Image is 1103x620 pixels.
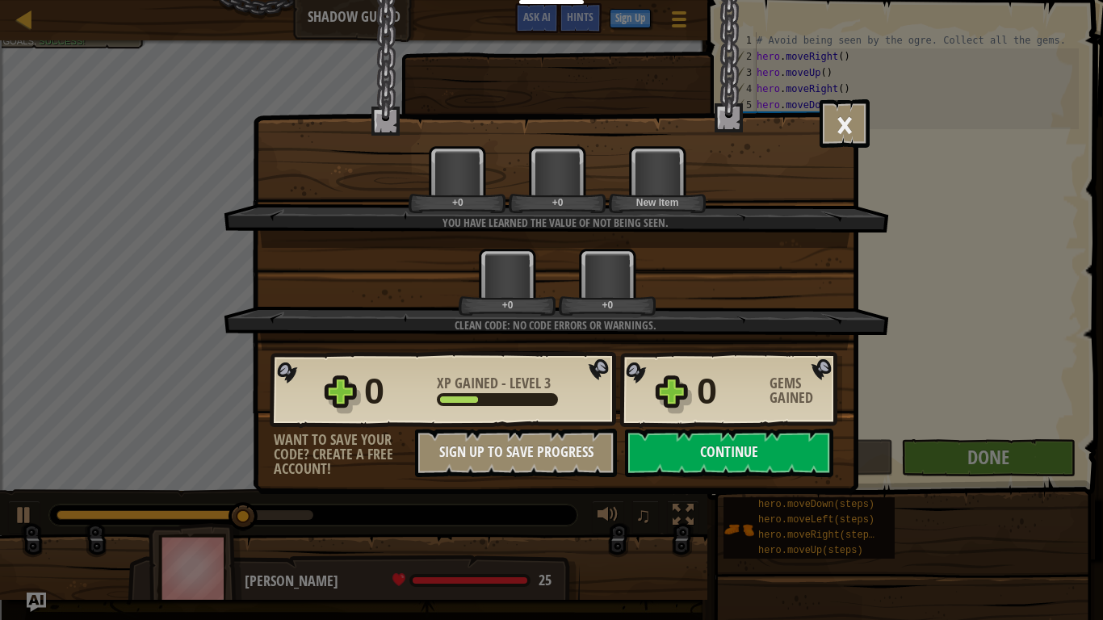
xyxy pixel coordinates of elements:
div: Rename [6,94,1097,108]
div: Options [6,65,1097,79]
div: Gems Gained [770,376,842,405]
div: You have learned the value of not being seen. [300,215,810,231]
div: Move To ... [6,36,1097,50]
div: +0 [462,299,553,311]
div: Sort A > Z [6,6,1097,21]
div: Clean code: no code errors or warnings. [300,317,810,333]
span: XP Gained [437,373,501,393]
div: New Item [612,196,703,208]
div: 0 [364,366,427,417]
div: Sort New > Old [6,21,1097,36]
div: +0 [512,196,603,208]
span: 3 [544,373,551,393]
div: 0 [697,366,760,417]
div: Want to save your code? Create a free account! [274,433,415,476]
div: +0 [562,299,653,311]
div: Delete [6,50,1097,65]
button: Continue [625,429,833,477]
button: × [820,99,870,148]
div: - [437,376,551,391]
span: Level [506,373,544,393]
div: Move To ... [6,108,1097,123]
button: Sign Up to Save Progress [415,429,617,477]
div: +0 [412,196,503,208]
div: Sign out [6,79,1097,94]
